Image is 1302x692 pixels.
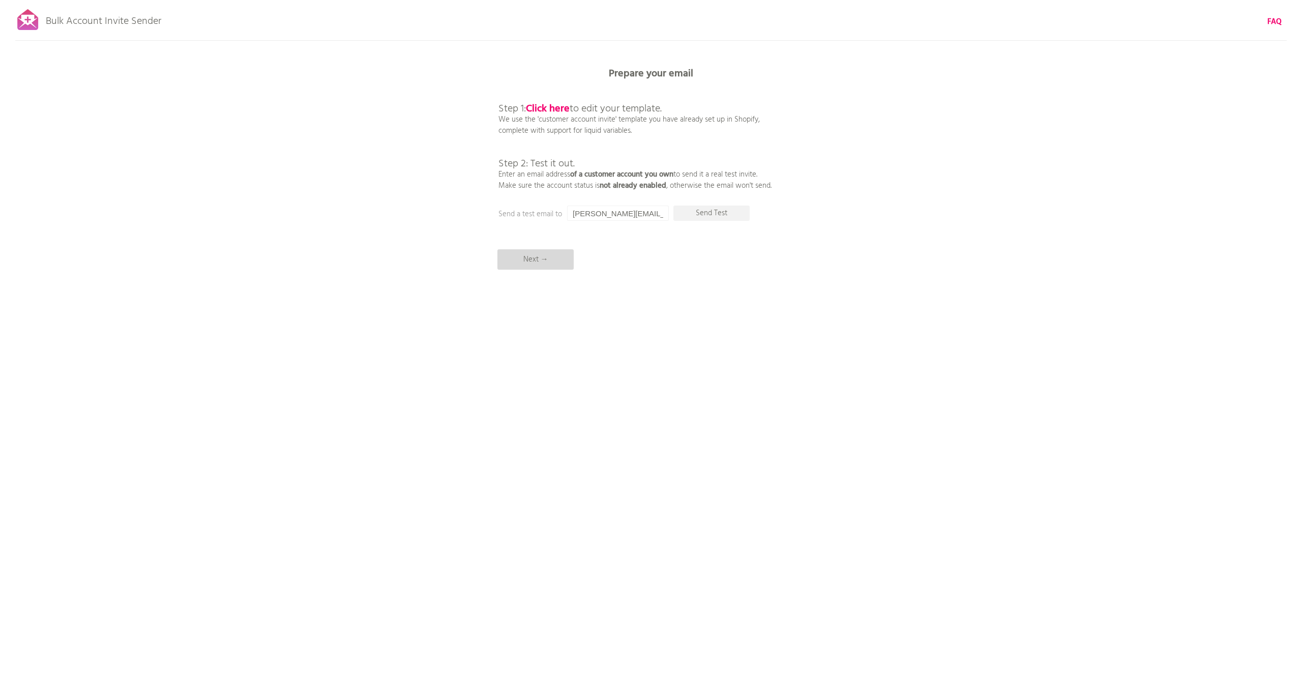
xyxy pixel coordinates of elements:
a: Click here [526,101,570,117]
p: Send Test [673,206,750,221]
p: Next → [497,249,574,270]
p: Bulk Account Invite Sender [46,6,161,32]
span: Step 1: to edit your template. [498,101,662,117]
p: Send a test email to [498,209,702,220]
b: not already enabled [600,180,666,192]
b: FAQ [1267,16,1282,28]
p: We use the 'customer account invite' template you have already set up in Shopify, complete with s... [498,81,772,191]
b: of a customer account you own [570,168,673,181]
b: Prepare your email [609,66,693,82]
span: Step 2: Test it out. [498,156,575,172]
a: FAQ [1267,16,1282,27]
